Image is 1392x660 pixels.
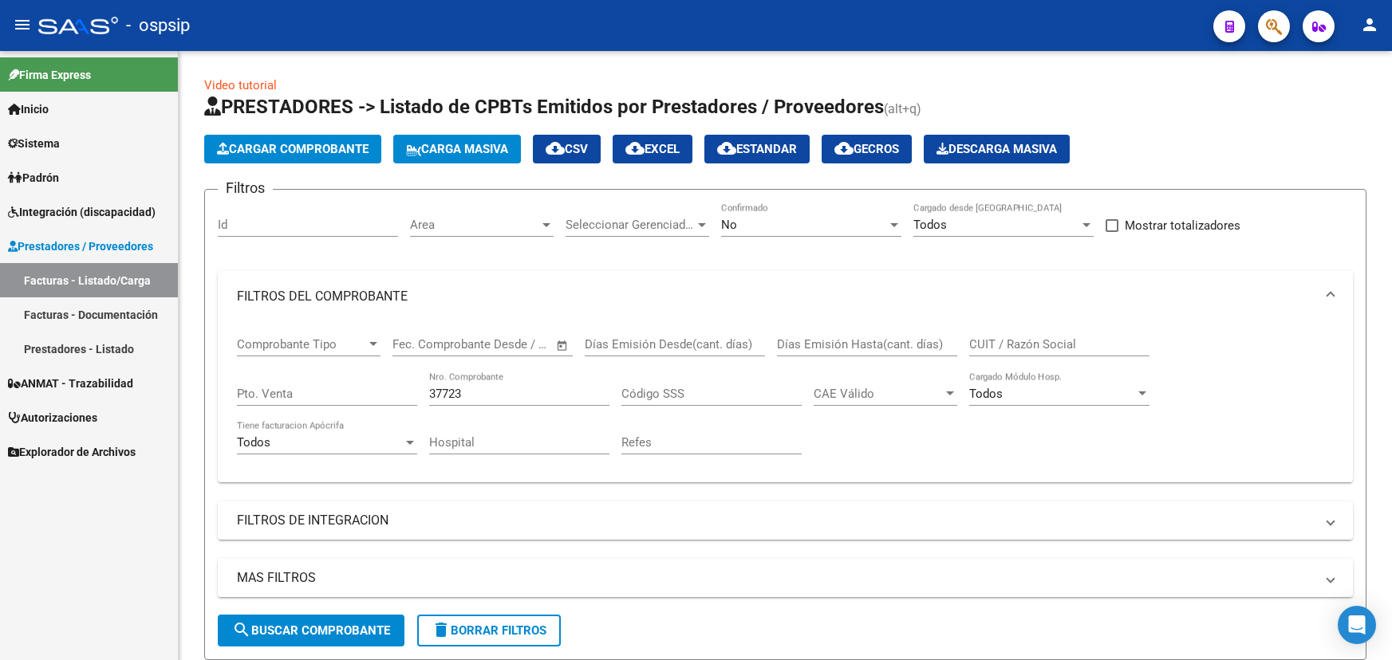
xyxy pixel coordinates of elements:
span: Autorizaciones [8,409,97,426]
span: Seleccionar Gerenciador [566,218,695,232]
span: Cargar Comprobante [217,142,369,156]
span: Buscar Comprobante [232,623,390,638]
input: Fecha fin [471,337,549,352]
mat-panel-title: FILTROS DEL COMPROBANTE [237,288,1315,305]
div: FILTROS DEL COMPROBANTE [218,322,1353,482]
span: Sistema [8,135,60,152]
span: EXCEL [625,142,680,156]
span: Todos [237,435,270,450]
mat-icon: cloud_download [717,139,736,158]
input: Fecha inicio [392,337,457,352]
span: CSV [546,142,588,156]
span: Prestadores / Proveedores [8,238,153,255]
mat-icon: search [232,620,251,639]
span: Todos [913,218,947,232]
span: Padrón [8,169,59,187]
span: Gecros [834,142,899,156]
mat-panel-title: MAS FILTROS [237,569,1315,587]
span: Integración (discapacidad) [8,203,156,221]
span: PRESTADORES -> Listado de CPBTs Emitidos por Prestadores / Proveedores [204,96,884,118]
span: Borrar Filtros [432,623,546,638]
span: Explorador de Archivos [8,443,136,461]
span: Mostrar totalizadores [1125,216,1240,235]
span: Firma Express [8,66,91,84]
mat-icon: delete [432,620,451,639]
mat-icon: cloud_download [546,139,565,158]
mat-icon: cloud_download [625,139,645,158]
button: CSV [533,135,601,163]
span: Carga Masiva [406,142,508,156]
button: Cargar Comprobante [204,135,381,163]
mat-expansion-panel-header: MAS FILTROS [218,559,1353,597]
button: Estandar [704,135,810,163]
mat-expansion-panel-header: FILTROS DEL COMPROBANTE [218,271,1353,322]
span: (alt+q) [884,101,921,116]
button: EXCEL [613,135,692,163]
span: No [721,218,737,232]
mat-expansion-panel-header: FILTROS DE INTEGRACION [218,501,1353,540]
button: Carga Masiva [393,135,521,163]
span: Area [410,218,539,232]
span: CAE Válido [814,387,943,401]
span: Estandar [717,142,797,156]
div: Open Intercom Messenger [1338,606,1376,644]
button: Descarga Masiva [924,135,1070,163]
h3: Filtros [218,177,273,199]
button: Gecros [822,135,912,163]
button: Open calendar [554,336,572,355]
app-download-masive: Descarga masiva de comprobantes (adjuntos) [924,135,1070,163]
button: Buscar Comprobante [218,615,404,646]
button: Borrar Filtros [417,615,561,646]
span: - ospsip [126,8,190,43]
a: Video tutorial [204,78,277,92]
span: ANMAT - Trazabilidad [8,375,133,392]
mat-icon: menu [13,15,32,34]
mat-panel-title: FILTROS DE INTEGRACION [237,512,1315,529]
span: Comprobante Tipo [237,337,366,352]
mat-icon: person [1360,15,1379,34]
span: Todos [969,387,1003,401]
span: Descarga Masiva [937,142,1057,156]
mat-icon: cloud_download [834,139,854,158]
span: Inicio [8,100,49,118]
